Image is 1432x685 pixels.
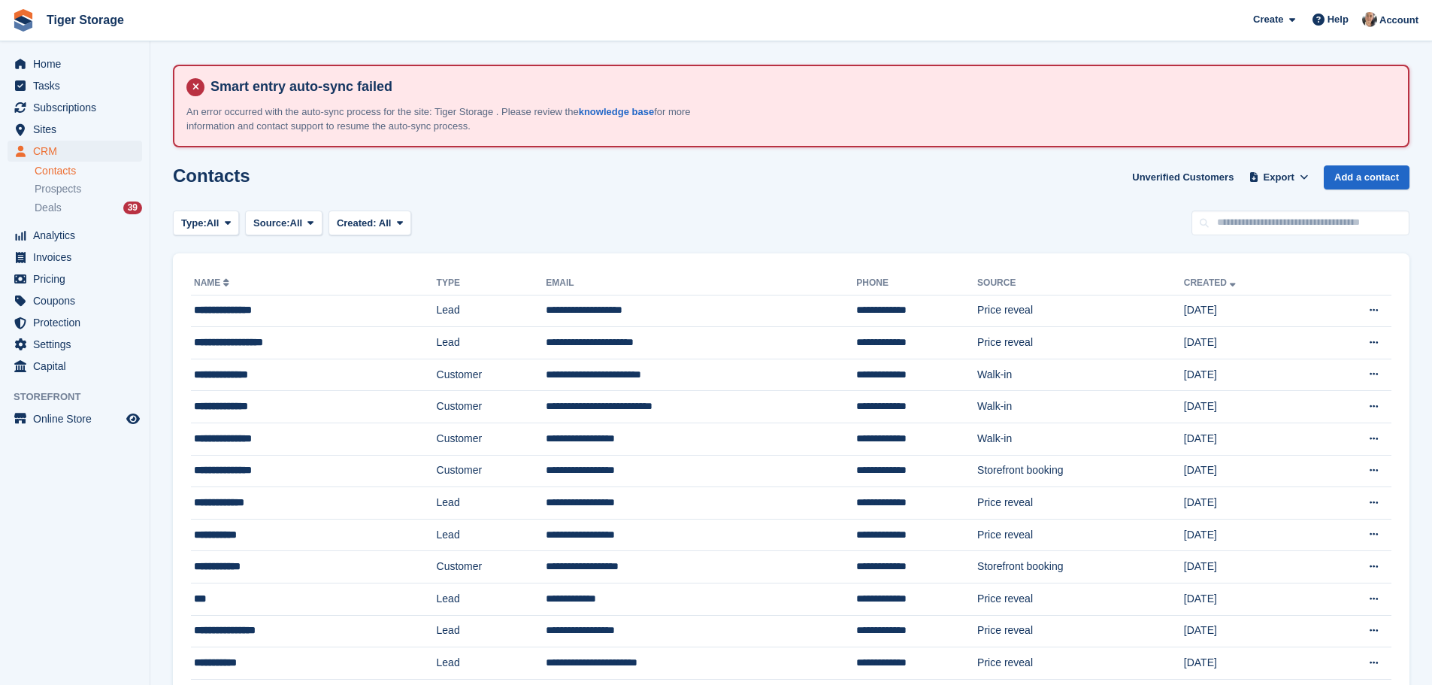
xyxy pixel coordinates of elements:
button: Created: All [328,211,411,235]
td: Price reveal [977,615,1184,647]
td: [DATE] [1184,583,1316,616]
td: Lead [437,647,546,680]
td: Price reveal [977,647,1184,680]
a: menu [8,312,142,333]
img: stora-icon-8386f47178a22dfd0bd8f6a31ec36ba5ce8667c1dd55bd0f319d3a0aa187defe.svg [12,9,35,32]
td: Storefront booking [977,551,1184,583]
td: [DATE] [1184,487,1316,520]
a: Deals 39 [35,200,142,216]
td: Lead [437,583,546,616]
a: Add a contact [1324,165,1409,190]
td: Lead [437,295,546,327]
td: Walk-in [977,391,1184,423]
a: menu [8,290,142,311]
td: Customer [437,455,546,487]
th: Email [546,271,856,296]
span: All [207,216,219,231]
td: Lead [437,615,546,647]
a: Preview store [124,410,142,428]
button: Type: All [173,211,239,235]
span: Subscriptions [33,97,123,118]
td: Price reveal [977,295,1184,327]
span: Settings [33,334,123,355]
a: menu [8,268,142,289]
span: All [290,216,303,231]
span: Online Store [33,408,123,429]
td: [DATE] [1184,551,1316,583]
button: Source: All [245,211,322,235]
a: menu [8,356,142,377]
span: Account [1379,13,1418,28]
td: Price reveal [977,519,1184,551]
span: CRM [33,141,123,162]
td: Walk-in [977,359,1184,391]
td: Price reveal [977,583,1184,616]
span: Export [1264,170,1294,185]
th: Source [977,271,1184,296]
span: Sites [33,119,123,140]
td: Price reveal [977,487,1184,520]
span: Capital [33,356,123,377]
td: [DATE] [1184,327,1316,359]
span: Created: [337,217,377,229]
a: knowledge base [579,106,654,117]
td: [DATE] [1184,295,1316,327]
button: Export [1246,165,1312,190]
td: [DATE] [1184,455,1316,487]
a: menu [8,225,142,246]
td: [DATE] [1184,391,1316,423]
td: Customer [437,423,546,456]
span: Coupons [33,290,123,311]
a: Contacts [35,164,142,178]
span: Invoices [33,247,123,268]
a: menu [8,75,142,96]
a: Name [194,277,232,288]
span: Type: [181,216,207,231]
td: Lead [437,327,546,359]
td: Customer [437,391,546,423]
td: Price reveal [977,327,1184,359]
a: Prospects [35,181,142,197]
span: Home [33,53,123,74]
span: Pricing [33,268,123,289]
td: Lead [437,487,546,520]
h1: Contacts [173,165,250,186]
div: 39 [123,202,142,214]
span: Deals [35,201,62,215]
img: Becky Martin [1362,12,1377,27]
td: [DATE] [1184,359,1316,391]
span: Create [1253,12,1283,27]
td: Storefront booking [977,455,1184,487]
a: menu [8,53,142,74]
a: Unverified Customers [1126,165,1240,190]
td: [DATE] [1184,615,1316,647]
th: Type [437,271,546,296]
a: menu [8,334,142,355]
td: [DATE] [1184,519,1316,551]
a: menu [8,247,142,268]
a: Created [1184,277,1239,288]
span: Tasks [33,75,123,96]
a: menu [8,141,142,162]
a: menu [8,119,142,140]
span: Protection [33,312,123,333]
span: All [379,217,392,229]
span: Source: [253,216,289,231]
h4: Smart entry auto-sync failed [204,78,1396,95]
th: Phone [856,271,977,296]
a: menu [8,97,142,118]
span: Storefront [14,389,150,405]
a: menu [8,408,142,429]
td: Walk-in [977,423,1184,456]
td: [DATE] [1184,423,1316,456]
td: Lead [437,519,546,551]
td: [DATE] [1184,647,1316,680]
span: Prospects [35,182,81,196]
p: An error occurred with the auto-sync process for the site: Tiger Storage . Please review the for ... [186,105,713,134]
a: Tiger Storage [41,8,130,32]
td: Customer [437,551,546,583]
span: Analytics [33,225,123,246]
span: Help [1328,12,1349,27]
td: Customer [437,359,546,391]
